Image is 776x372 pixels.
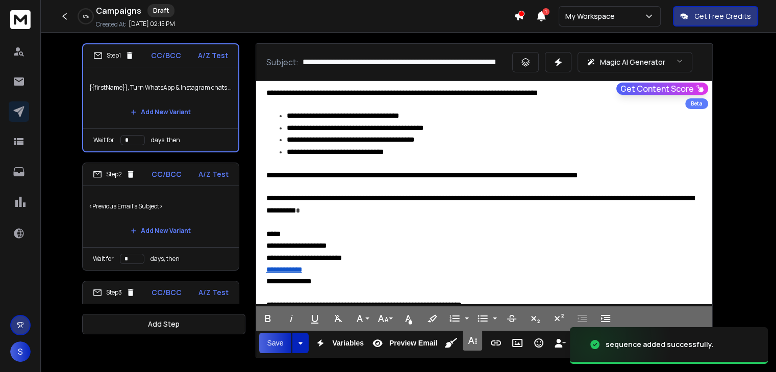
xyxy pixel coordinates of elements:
[330,339,366,348] span: Variables
[82,163,239,271] li: Step2CC/BCCA/Z Test<Previous Email's Subject>Add New VariantWait fordays, then
[96,20,127,29] p: Created At:
[596,308,615,329] button: Increase Indent (Ctrl+])
[93,51,134,60] div: Step 1
[376,308,395,329] button: Font Size
[151,136,180,144] p: days, then
[259,333,292,353] button: Save
[685,98,708,109] div: Beta
[129,20,175,28] p: [DATE] 02:15 PM
[673,6,758,26] button: Get Free Credits
[93,288,135,297] div: Step 3
[486,333,506,353] button: Insert Link (Ctrl+K)
[565,11,619,21] p: My Workspace
[266,56,298,68] p: Subject:
[578,52,692,72] button: Magic AI Generator
[198,287,229,298] p: A/Z Test
[258,308,278,329] button: Bold (Ctrl+B)
[83,13,89,19] p: 0 %
[82,314,245,334] button: Add Step
[694,11,751,21] p: Get Free Credits
[525,308,545,329] button: Subscript
[368,333,439,353] button: Preview Email
[147,4,174,17] div: Draft
[96,5,141,17] h1: Campaigns
[89,192,233,221] p: <Previous Email's Subject>
[329,308,348,329] button: Clear Formatting
[198,169,229,179] p: A/Z Test
[152,287,182,298] p: CC/BCC
[151,255,180,263] p: days, then
[387,339,439,348] span: Preview Email
[549,308,568,329] button: Superscript
[198,50,228,61] p: A/Z Test
[529,333,548,353] button: Emoticons
[508,333,527,353] button: Insert Image (Ctrl+P)
[491,308,499,329] button: Unordered List
[122,221,199,241] button: Add New Variant
[399,308,418,329] button: Text Color
[606,339,714,350] div: sequence added successfully.
[599,57,665,67] p: Magic AI Generator
[93,136,114,144] p: Wait for
[82,43,239,152] li: Step1CC/BCCA/Z Test{{firstName}}, Turn WhatsApp & Instagram chats into real buyersAdd New Variant...
[151,50,181,61] p: CC/BCC
[616,83,708,95] button: Get Content Score
[89,73,232,102] p: {{firstName}}, Turn WhatsApp & Instagram chats into real buyers
[311,333,366,353] button: Variables
[572,308,592,329] button: Decrease Indent (Ctrl+[)
[542,8,549,15] span: 1
[122,102,199,122] button: Add New Variant
[502,308,521,329] button: Strikethrough (Ctrl+S)
[10,341,31,362] button: S
[93,255,114,263] p: Wait for
[550,333,570,353] button: Insert Unsubscribe Link
[93,170,135,179] div: Step 2
[152,169,182,179] p: CC/BCC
